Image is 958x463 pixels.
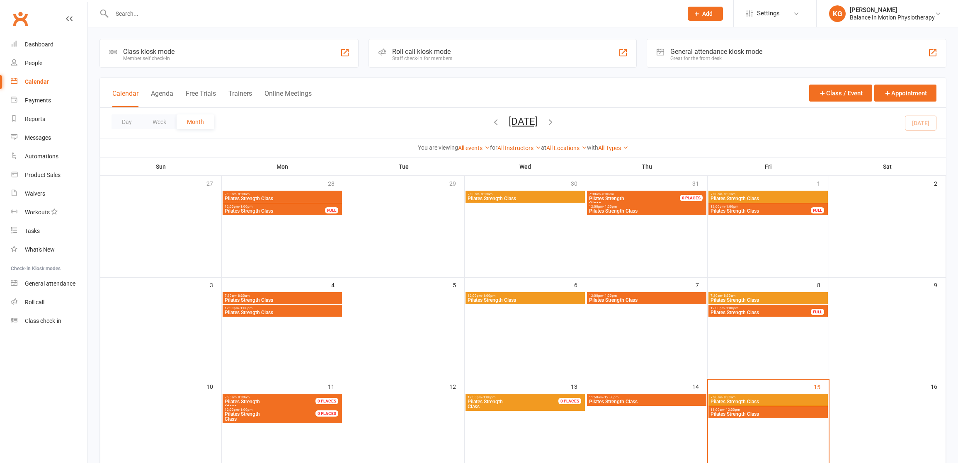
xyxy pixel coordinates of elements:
div: Waivers [25,190,45,197]
span: Pilates Strength Class [710,208,811,213]
div: 31 [692,176,707,190]
span: - 1:00pm [603,205,617,208]
div: 12 [449,379,464,393]
span: Pilates Strength Class [224,298,340,303]
div: 5 [453,278,464,291]
a: What's New [11,240,87,259]
button: Add [688,7,723,21]
div: 7 [696,278,707,291]
div: 9 [934,278,946,291]
span: Pilates Strength Class [467,298,583,303]
button: Class / Event [809,85,872,102]
div: Class kiosk mode [123,48,175,56]
div: 15 [814,380,829,393]
span: - 8:30am [722,395,735,399]
div: 14 [692,379,707,393]
div: Calendar [25,78,49,85]
a: Workouts [11,203,87,222]
th: Sat [829,158,946,175]
div: 0 PLACES [558,398,581,404]
span: 7:30am [467,192,583,196]
th: Fri [708,158,829,175]
div: 29 [449,176,464,190]
div: 16 [931,379,946,393]
span: 12:00pm [224,306,340,310]
span: Pilates Strength Class [710,412,826,417]
a: Calendar [11,73,87,91]
div: Workouts [25,209,50,216]
button: Appointment [874,85,936,102]
a: Automations [11,147,87,166]
div: 28 [328,176,343,190]
span: 7:30am [710,395,826,399]
div: Payments [25,97,51,104]
button: Week [142,114,177,129]
span: 11:50am [589,395,705,399]
span: 11:00am [710,408,826,412]
div: 6 [574,278,586,291]
span: 7:30am [224,192,340,196]
th: Sun [100,158,222,175]
button: [DATE] [509,116,538,127]
span: Pilates Strength Class [710,196,826,201]
a: All events [458,145,490,151]
a: All Locations [546,145,587,151]
span: 12:00pm [224,205,325,208]
a: Product Sales [11,166,87,184]
th: Tue [343,158,465,175]
button: Agenda [151,90,173,107]
div: 8 [817,278,829,291]
span: Pilates Strength Class [589,298,705,303]
span: Settings [757,4,780,23]
div: 0 PLACES [315,410,338,417]
a: People [11,54,87,73]
span: 12:00pm [467,395,568,399]
span: - 1:00pm [603,294,617,298]
span: Pilates Strength [589,196,624,201]
div: Balance In Motion Physiotherapy [850,14,935,21]
span: Class [224,399,325,409]
span: 7:30am [224,395,325,399]
span: - 1:00pm [482,395,495,399]
span: Pilates Strength Class [710,310,811,315]
th: Wed [465,158,586,175]
span: Class [224,412,325,422]
input: Search... [109,8,677,19]
span: 12:00pm [589,205,705,208]
div: 1 [817,176,829,190]
div: Reports [25,116,45,122]
span: - 12:00pm [724,408,740,412]
strong: for [490,144,497,151]
a: Messages [11,128,87,147]
div: Tasks [25,228,40,234]
div: What's New [25,246,55,253]
span: - 1:00pm [239,205,252,208]
span: - 12:50pm [603,395,618,399]
span: - 8:30am [601,192,614,196]
a: All Types [598,145,628,151]
strong: with [587,144,598,151]
div: Dashboard [25,41,53,48]
span: - 8:30am [722,192,735,196]
div: People [25,60,42,66]
span: - 8:30am [722,294,735,298]
div: 2 [934,176,946,190]
span: - 1:00pm [482,294,495,298]
div: 30 [571,176,586,190]
button: Online Meetings [264,90,312,107]
span: 12:00pm [589,294,705,298]
div: 27 [206,176,221,190]
div: FULL [811,207,824,213]
a: Class kiosk mode [11,312,87,330]
a: Tasks [11,222,87,240]
span: Pilates Strength Class [467,196,583,201]
div: 0 PLACES [315,398,338,404]
div: 10 [206,379,221,393]
button: Trainers [228,90,252,107]
span: - 1:00pm [725,306,738,310]
span: 7:30am [710,192,826,196]
div: Roll call kiosk mode [392,48,452,56]
a: Waivers [11,184,87,203]
a: Payments [11,91,87,110]
div: Product Sales [25,172,61,178]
